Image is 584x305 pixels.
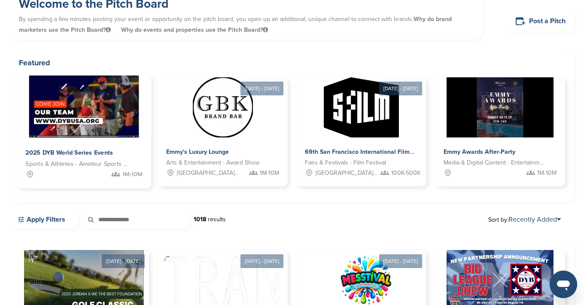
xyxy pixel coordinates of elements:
div: [DATE] - [DATE] [240,82,283,95]
span: 100K-500K [391,168,420,178]
img: Sponsorpitch & [29,76,139,138]
div: [DATE] - [DATE] [102,254,145,268]
a: [DATE] - [DATE] Sponsorpitch & 69th San Francisco International Film Festival Fairs & Festivals -... [296,64,426,186]
a: Sponsorpitch & Emmy Awards After-Party Media & Digital Content - Entertainment 1M-10M [435,77,565,186]
img: Sponsorpitch & [193,77,253,137]
span: Sort by: [488,216,561,223]
div: [DATE] - [DATE] [379,82,422,95]
img: Sponsorpitch & [447,77,554,137]
span: 69th San Francisco International Film Festival [305,148,433,156]
strong: 1018 [194,216,206,223]
span: Fairs & Festivals - Film Festival [305,158,386,168]
span: Emmy's Luxury Lounge [166,148,229,156]
a: Recently Added [508,215,561,224]
div: [DATE] - [DATE] [240,254,283,268]
img: Sponsorpitch & [324,77,399,137]
span: Emmy Awards After-Party [444,148,515,156]
a: [DATE] - [DATE] Sponsorpitch & Emmy's Luxury Lounge Arts & Entertainment - Award Show [GEOGRAPHIC... [158,64,288,186]
span: 1M-10M [122,170,143,180]
a: Post a Pitch [508,11,574,32]
span: 1M-10M [537,168,557,178]
span: Why do events and properties use the Pitch Board? [121,26,268,34]
span: Media & Digital Content - Entertainment [444,158,544,168]
div: [DATE] - [DATE] [379,254,422,268]
a: Sponsorpitch & 2025 DYB World Series Events Sports & Athletes - Amateur Sports Leagues 1M-10M [17,76,152,189]
span: Arts & Entertainment - Award Show [166,158,259,168]
span: [GEOGRAPHIC_DATA], [GEOGRAPHIC_DATA] [177,168,240,178]
span: results [208,216,226,223]
a: Apply Filters [10,210,78,229]
span: [GEOGRAPHIC_DATA], [GEOGRAPHIC_DATA] [316,168,378,178]
span: Sports & Athletes - Amateur Sports Leagues [25,159,129,169]
iframe: Button to launch messaging window [550,271,577,298]
span: 1M-10M [260,168,279,178]
h2: Featured [19,57,565,69]
span: 2025 DYB World Series Events [25,149,113,157]
p: By spending a few minutes posting your event or opportunity on the pitch board, you open up an ad... [19,12,474,37]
